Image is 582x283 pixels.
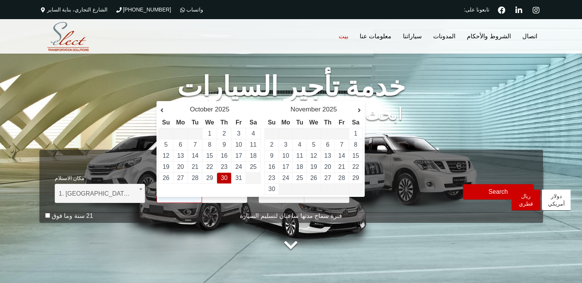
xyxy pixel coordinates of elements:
[403,33,422,39] font: سياراتنا
[250,141,257,148] a: 11
[236,119,242,126] span: Friday
[324,164,331,170] a: 20
[190,106,213,113] span: October
[52,213,93,219] font: 21 سنة وما فوق
[338,175,345,181] a: 28
[123,7,171,13] font: [PHONE_NUMBER]
[296,119,303,126] span: Tuesday
[192,119,199,126] span: Tuesday
[338,164,345,170] a: 21
[349,106,361,114] a: Next
[177,164,184,170] a: 20
[310,152,317,159] a: 12
[221,175,228,181] a: 30
[354,130,357,137] a: 1
[512,190,540,211] a: ريال قطري
[235,141,242,148] a: 10
[339,33,348,39] font: بيت
[270,141,274,148] a: 2
[160,106,172,114] a: Prev
[310,164,317,170] a: 19
[206,175,213,181] a: 29
[221,164,228,170] a: 23
[59,184,141,203] span: 1. مطار حمد الدولي
[340,141,343,148] a: 7
[519,193,533,207] font: ريال قطري
[206,164,213,170] a: 22
[193,141,197,148] a: 7
[41,20,95,53] img: اختر تأجير سيارة
[177,152,184,159] a: 13
[192,175,199,181] a: 28
[162,119,170,126] span: Sunday
[235,152,242,159] a: 17
[237,130,240,137] a: 3
[296,152,303,159] a: 11
[324,119,332,126] span: Thursday
[284,141,287,148] a: 3
[309,119,318,126] span: Wednesday
[352,152,359,159] a: 15
[360,33,391,39] font: معلومات عنا
[177,175,184,181] a: 27
[177,71,405,102] font: خدمة تأجير السيارات
[461,19,516,54] a: الشروط والأحكام
[55,175,85,181] font: مكان الاستلام
[464,7,489,13] font: تابعونا على:
[186,7,203,13] font: واتساب
[333,19,354,54] a: بيت
[164,141,168,148] a: 5
[115,7,171,13] a: [PHONE_NUMBER]
[433,33,455,39] font: المدونات
[282,152,289,159] a: 10
[251,130,255,137] a: 4
[352,164,359,170] a: 22
[222,141,226,148] a: 9
[522,33,537,39] font: اتصال
[235,164,242,170] a: 24
[192,164,199,170] a: 21
[467,33,510,39] font: الشروط والأحكام
[250,152,257,159] a: 18
[240,213,342,219] font: فترة سماح مدتها ساعتان لتسليم السيارة
[235,175,242,181] a: 31
[338,152,345,159] a: 14
[222,130,226,137] a: 2
[47,7,108,13] font: الشارع التجاري، بناية الساير
[517,19,543,54] a: اتصال
[324,175,331,181] a: 27
[326,141,329,148] a: 6
[206,152,213,159] a: 15
[310,175,317,181] a: 26
[179,7,203,13] a: واتساب
[163,152,170,159] a: 12
[215,106,229,113] span: 2025
[176,119,185,126] span: Monday
[282,164,289,170] a: 17
[548,193,565,207] font: دولار أمريكي
[268,119,276,126] span: Sunday
[205,119,214,126] span: Wednesday
[324,152,331,159] a: 13
[354,19,397,54] a: معلومات عنا
[352,119,360,126] span: Saturday
[268,175,275,181] a: 23
[397,19,427,54] a: سياراتنا
[208,141,211,148] a: 8
[352,175,359,181] a: 29
[495,5,509,14] a: فيسبوك
[163,164,170,170] a: 19
[354,141,357,148] a: 8
[542,190,571,211] a: دولار أمريكي
[290,106,320,113] span: November
[339,119,345,126] span: Friday
[163,175,170,181] a: 26
[192,152,199,159] a: 14
[427,19,461,54] a: المدونات
[312,141,315,148] a: 5
[296,175,303,181] a: 25
[298,141,302,148] a: 4
[512,5,526,14] a: لينكدإن
[530,5,543,14] a: انستغرام
[208,130,211,137] a: 1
